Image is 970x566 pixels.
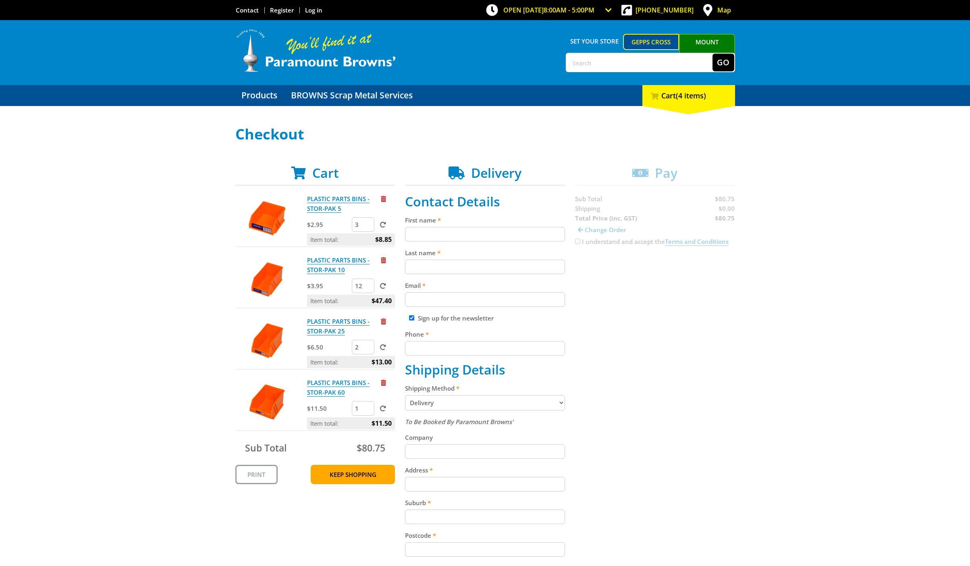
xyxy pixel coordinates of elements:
label: First name [405,215,565,225]
a: PLASTIC PARTS BINS - STOR-PAK 25 [307,317,370,335]
span: Set your store [566,34,623,48]
img: PLASTIC PARTS BINS - STOR-PAK 5 [243,194,291,242]
a: PLASTIC PARTS BINS - STOR-PAK 5 [307,195,370,213]
label: Phone [405,329,565,339]
label: Address [405,465,565,475]
p: $6.50 [307,342,350,352]
label: Email [405,281,565,290]
a: Go to the Contact page [236,6,259,14]
input: Please enter your first name. [405,227,565,241]
img: Paramount Browns' [235,28,397,73]
a: Remove from cart [381,317,386,325]
a: Go to the BROWNS Scrap Metal Services page [285,85,419,106]
a: PLASTIC PARTS BINS - STOR-PAK 60 [307,379,370,397]
label: Company [405,433,565,442]
input: Search [567,54,712,71]
span: Cart [312,164,339,181]
input: Please enter your last name. [405,260,565,274]
span: $80.75 [357,441,385,454]
input: Please enter your suburb. [405,510,565,524]
label: Shipping Method [405,383,565,393]
button: Go [712,54,734,71]
img: PLASTIC PARTS BINS - STOR-PAK 60 [243,378,291,426]
p: $11.50 [307,404,350,413]
p: $3.95 [307,281,350,291]
img: PLASTIC PARTS BINS - STOR-PAK 10 [243,255,291,304]
a: Keep Shopping [311,465,395,484]
select: Please select a shipping method. [405,395,565,410]
p: Item total: [307,356,395,368]
h2: Shipping Details [405,362,565,377]
a: Go to the registration page [270,6,294,14]
span: (4 items) [676,91,706,100]
em: To Be Booked By Paramount Browns' [405,418,513,426]
span: Sub Total [245,441,287,454]
a: Print [235,465,278,484]
label: Last name [405,248,565,258]
div: Cart [642,85,735,106]
a: Mount [PERSON_NAME] [679,34,735,65]
input: Please enter your email address. [405,292,565,307]
a: Log in [305,6,322,14]
a: Remove from cart [381,256,386,264]
a: Remove from cart [381,195,386,203]
span: 8:00am - 5:00pm [544,6,594,15]
p: Item total: [307,233,395,246]
a: Go to the Products page [235,85,283,106]
span: $13.00 [372,356,392,368]
input: Please enter your postcode. [405,542,565,557]
label: Postcode [405,531,565,540]
p: Item total: [307,417,395,429]
label: Suburb [405,498,565,508]
span: $8.85 [375,233,392,246]
a: Gepps Cross [623,34,679,50]
p: Item total: [307,295,395,307]
span: $11.50 [372,417,392,429]
input: Please enter your telephone number. [405,341,565,356]
span: $47.40 [372,295,392,307]
img: PLASTIC PARTS BINS - STOR-PAK 25 [243,316,291,365]
label: Sign up for the newsletter [418,314,494,322]
p: $2.95 [307,220,350,229]
span: Delivery [471,164,521,181]
h2: Contact Details [405,194,565,209]
a: PLASTIC PARTS BINS - STOR-PAK 10 [307,256,370,274]
input: Please enter your address. [405,477,565,491]
span: OPEN [DATE] [503,6,594,15]
h1: Checkout [235,126,735,142]
a: Remove from cart [381,379,386,387]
